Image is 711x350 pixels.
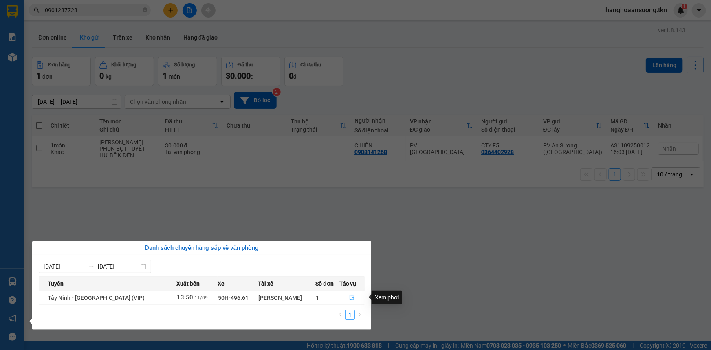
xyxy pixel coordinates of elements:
div: Xem phơi [372,291,402,304]
div: Danh sách chuyến hàng sắp về văn phòng [39,243,365,253]
span: Tuyến [48,279,64,288]
span: Tác vụ [339,279,356,288]
span: Số đơn [315,279,334,288]
button: left [335,310,345,320]
span: Xe [218,279,225,288]
span: Xuất bến [176,279,200,288]
span: left [338,312,343,317]
li: 1 [345,310,355,320]
input: Từ ngày [44,262,85,271]
span: 1 [316,295,319,301]
span: 50H-496.61 [218,295,249,301]
span: right [357,312,362,317]
span: swap-right [88,263,95,270]
span: 13:50 [177,294,193,301]
input: Đến ngày [98,262,139,271]
span: 11/09 [194,295,208,301]
li: Previous Page [335,310,345,320]
span: Tây Ninh - [GEOGRAPHIC_DATA] (VIP) [48,295,145,301]
button: right [355,310,365,320]
li: Next Page [355,310,365,320]
div: [PERSON_NAME] [258,293,315,302]
a: 1 [346,310,354,319]
span: file-done [349,295,355,301]
span: to [88,263,95,270]
span: Tài xế [258,279,273,288]
button: file-done [340,291,364,304]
